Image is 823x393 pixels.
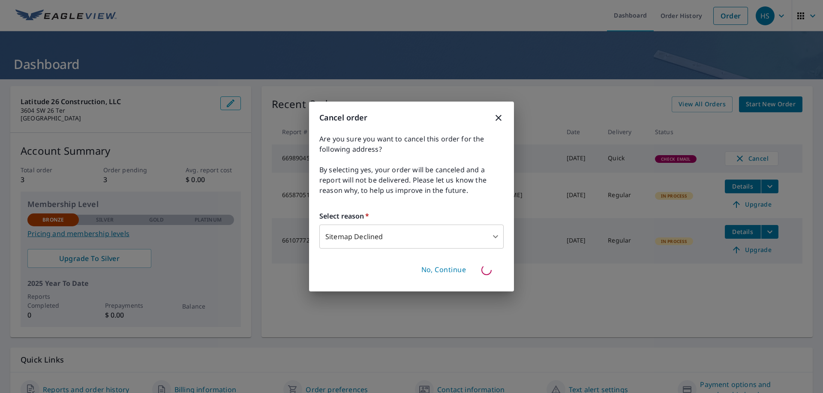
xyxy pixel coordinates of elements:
[418,263,470,277] button: No, Continue
[319,134,504,154] span: Are you sure you want to cancel this order for the following address?
[319,225,504,249] div: Sitemap Declined
[319,112,504,123] h3: Cancel order
[319,211,504,221] label: Select reason
[319,165,504,195] span: By selecting yes, your order will be canceled and a report will not be delivered. Please let us k...
[421,265,466,275] span: No, Continue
